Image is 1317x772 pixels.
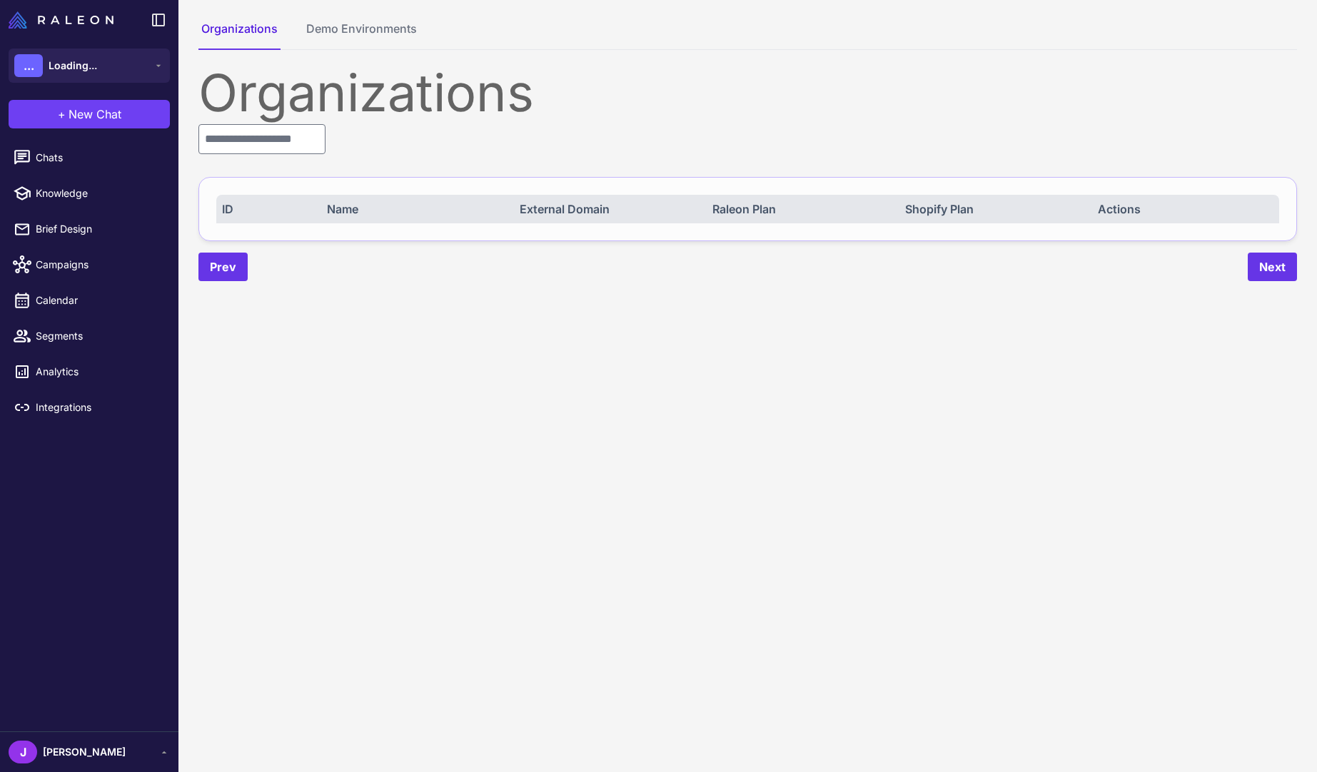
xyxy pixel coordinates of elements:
span: Chats [36,150,161,166]
div: External Domain [520,200,695,218]
button: Organizations [198,20,281,50]
a: Calendar [6,285,173,315]
a: Brief Design [6,214,173,244]
div: Raleon Plan [712,200,888,218]
a: Integrations [6,392,173,422]
a: Raleon Logo [9,11,119,29]
a: Knowledge [6,178,173,208]
span: [PERSON_NAME] [43,744,126,760]
span: Loading... [49,58,97,73]
span: Analytics [36,364,161,380]
a: Analytics [6,357,173,387]
button: Prev [198,253,248,281]
div: ID [222,200,310,218]
button: +New Chat [9,100,170,128]
div: Organizations [198,67,1297,118]
a: Segments [6,321,173,351]
button: ...Loading... [9,49,170,83]
span: New Chat [69,106,121,123]
span: Calendar [36,293,161,308]
img: Raleon Logo [9,11,113,29]
button: Demo Environments [303,20,420,50]
span: Brief Design [36,221,161,237]
span: Segments [36,328,161,344]
div: Shopify Plan [905,200,1081,218]
div: Actions [1098,200,1273,218]
div: ... [14,54,43,77]
a: Campaigns [6,250,173,280]
a: Chats [6,143,173,173]
span: + [58,106,66,123]
div: J [9,741,37,763]
span: Integrations [36,400,161,415]
div: Name [327,200,503,218]
span: Knowledge [36,186,161,201]
button: Next [1248,253,1297,281]
span: Campaigns [36,257,161,273]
